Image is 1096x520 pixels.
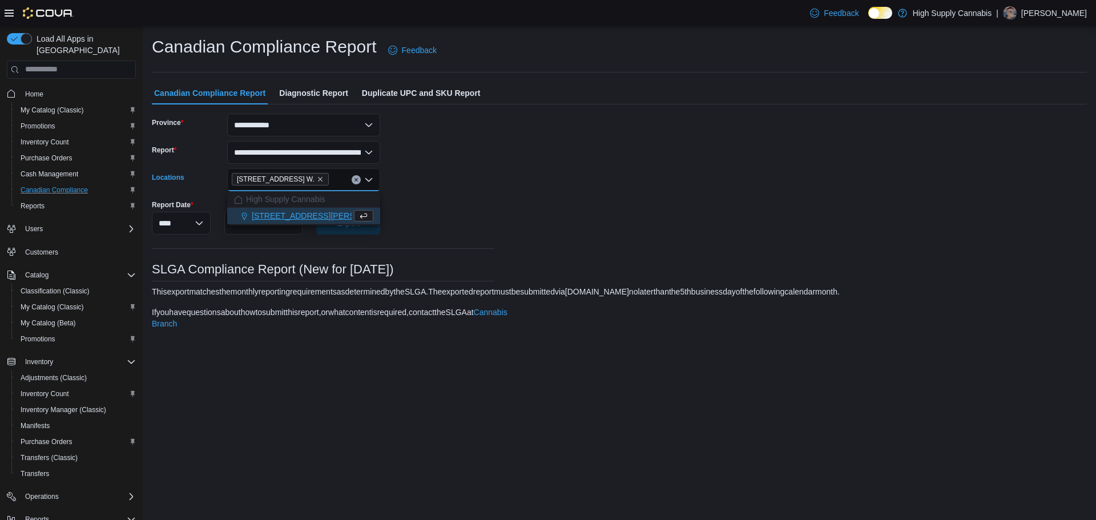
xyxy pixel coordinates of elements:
[21,87,136,101] span: Home
[16,371,136,385] span: Adjustments (Classic)
[996,6,998,20] p: |
[21,287,90,296] span: Classification (Classic)
[824,7,859,19] span: Feedback
[16,419,54,433] a: Manifests
[21,245,63,259] a: Customers
[402,45,437,56] span: Feedback
[16,135,136,149] span: Inventory Count
[25,224,43,233] span: Users
[21,389,69,398] span: Inventory Count
[21,222,47,236] button: Users
[279,82,348,104] span: Diagnostic Report
[16,183,92,197] a: Canadian Compliance
[16,467,136,481] span: Transfers
[1021,6,1087,20] p: [PERSON_NAME]
[16,119,136,133] span: Promotions
[21,268,136,282] span: Catalog
[16,284,94,298] a: Classification (Classic)
[21,469,49,478] span: Transfers
[11,386,140,402] button: Inventory Count
[21,490,63,503] button: Operations
[317,176,324,183] button: Remove 106B 1st Ave. W. from selection in this group
[16,103,88,117] a: My Catalog (Classic)
[16,103,136,117] span: My Catalog (Classic)
[25,357,53,366] span: Inventory
[16,316,80,330] a: My Catalog (Beta)
[868,7,892,19] input: Dark Mode
[154,82,265,104] span: Canadian Compliance Report
[25,492,59,501] span: Operations
[25,271,49,280] span: Catalog
[21,201,45,211] span: Reports
[152,118,183,127] label: Province
[232,173,329,186] span: 106B 1st Ave. W.
[16,151,77,165] a: Purchase Orders
[227,208,380,224] button: [STREET_ADDRESS][PERSON_NAME] N.
[16,183,136,197] span: Canadian Compliance
[11,315,140,331] button: My Catalog (Beta)
[16,167,136,181] span: Cash Management
[16,167,83,181] a: Cash Management
[152,263,494,276] h3: SLGA Compliance Report (New for [DATE])
[16,119,60,133] a: Promotions
[16,435,136,449] span: Purchase Orders
[11,331,140,347] button: Promotions
[16,199,49,213] a: Reports
[21,87,48,101] a: Home
[21,373,87,382] span: Adjustments (Classic)
[21,122,55,131] span: Promotions
[1003,6,1017,20] div: Andy Froneman-Delawski
[21,170,78,179] span: Cash Management
[384,39,441,62] a: Feedback
[2,221,140,237] button: Users
[11,434,140,450] button: Purchase Orders
[16,284,136,298] span: Classification (Classic)
[2,267,140,283] button: Catalog
[11,283,140,299] button: Classification (Classic)
[152,146,176,155] label: Report
[152,308,507,328] a: Cannabis Branch
[21,421,50,430] span: Manifests
[16,135,74,149] a: Inventory Count
[152,35,377,58] h1: Canadian Compliance Report
[21,334,55,344] span: Promotions
[16,387,74,401] a: Inventory Count
[16,199,136,213] span: Reports
[2,354,140,370] button: Inventory
[364,175,373,184] button: Close list of options
[21,245,136,259] span: Customers
[2,489,140,505] button: Operations
[21,437,72,446] span: Purchase Orders
[11,150,140,166] button: Purchase Orders
[352,175,361,184] button: Clear input
[25,248,58,257] span: Customers
[21,355,136,369] span: Inventory
[16,451,136,465] span: Transfers (Classic)
[11,102,140,118] button: My Catalog (Classic)
[11,182,140,198] button: Canadian Compliance
[21,154,72,163] span: Purchase Orders
[227,191,380,224] div: Choose from the following options
[16,300,88,314] a: My Catalog (Classic)
[2,86,140,102] button: Home
[11,198,140,214] button: Reports
[362,82,481,104] span: Duplicate UPC and SKU Report
[16,151,136,165] span: Purchase Orders
[21,453,78,462] span: Transfers (Classic)
[21,186,88,195] span: Canadian Compliance
[23,7,74,19] img: Cova
[21,268,53,282] button: Catalog
[11,166,140,182] button: Cash Management
[16,403,136,417] span: Inventory Manager (Classic)
[16,316,136,330] span: My Catalog (Beta)
[21,355,58,369] button: Inventory
[32,33,136,56] span: Load All Apps in [GEOGRAPHIC_DATA]
[16,467,54,481] a: Transfers
[11,418,140,434] button: Manifests
[237,174,315,185] span: [STREET_ADDRESS] W.
[11,370,140,386] button: Adjustments (Classic)
[21,319,76,328] span: My Catalog (Beta)
[11,402,140,418] button: Inventory Manager (Classic)
[152,200,194,209] label: Report Date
